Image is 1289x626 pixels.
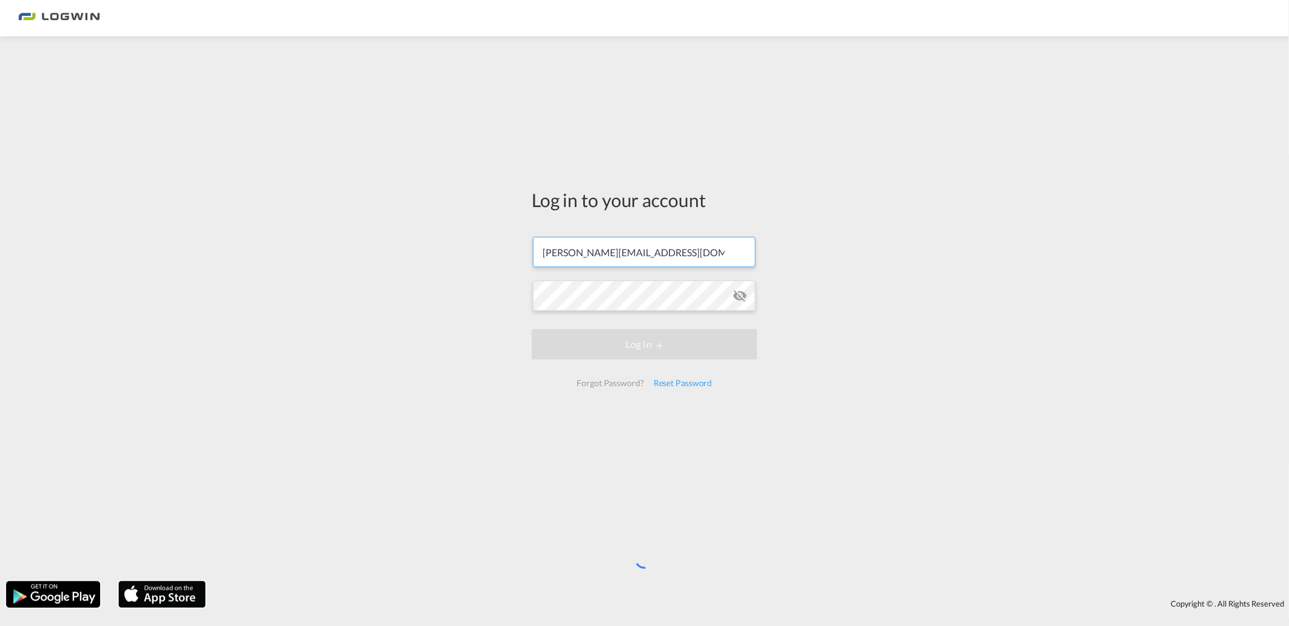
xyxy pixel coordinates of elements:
[212,593,1289,614] div: Copyright © . All Rights Reserved
[532,329,757,359] button: LOGIN
[649,372,717,394] div: Reset Password
[533,237,756,267] input: Enter email/phone number
[732,288,747,303] md-icon: icon-eye-off
[117,580,207,609] img: apple.png
[572,372,648,394] div: Forgot Password?
[18,5,100,32] img: bc73a0e0d8c111efacd525e4c8ad7d32.png
[532,187,757,213] div: Log in to your account
[5,580,101,609] img: google.png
